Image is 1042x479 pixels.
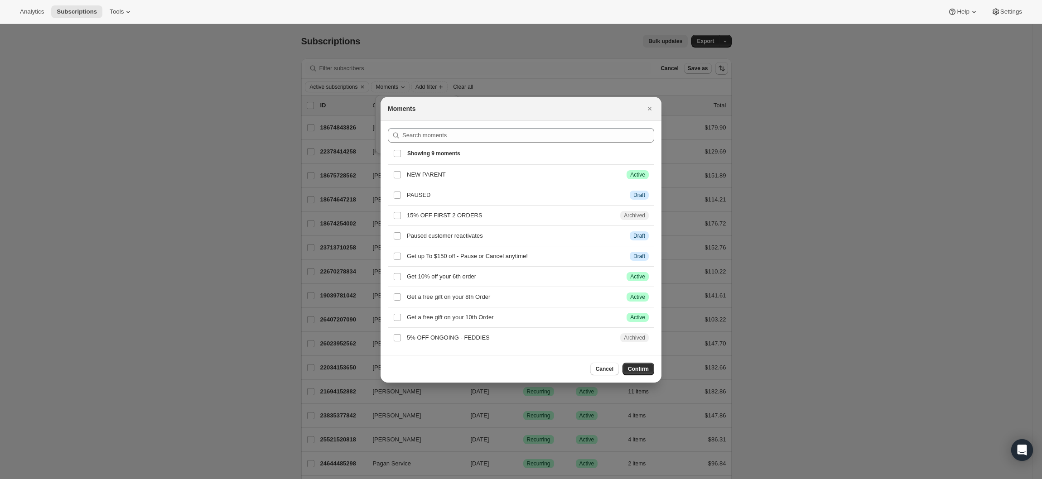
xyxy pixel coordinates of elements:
[622,363,654,375] button: Confirm
[402,128,654,143] input: Search moments
[407,231,622,240] h3: Paused customer reactivates
[407,191,622,200] h3: PAUSED
[624,334,645,341] span: Archived
[628,365,649,373] span: Confirm
[14,5,49,18] button: Analytics
[1011,439,1033,461] div: Open Intercom Messenger
[57,8,97,15] span: Subscriptions
[630,171,645,178] span: Active
[407,272,619,281] h3: Get 10% off your 6th order
[104,5,138,18] button: Tools
[957,8,969,15] span: Help
[51,5,102,18] button: Subscriptions
[633,253,645,260] span: Draft
[596,365,613,373] span: Cancel
[630,314,645,321] span: Active
[630,273,645,280] span: Active
[407,150,460,157] span: Showing 9 moments
[624,212,645,219] span: Archived
[643,102,656,115] button: Close
[633,192,645,199] span: Draft
[407,313,619,322] h3: Get a free gift on your 10th Order
[388,104,415,113] h2: Moments
[407,211,613,220] h3: 15% OFF FIRST 2 ORDERS
[590,363,619,375] button: Cancel
[633,232,645,239] span: Draft
[986,5,1028,18] button: Settings
[407,333,613,342] h3: 5% OFF ONGOING - FEDDIES
[1000,8,1022,15] span: Settings
[407,252,622,261] h3: Get up To $150 off - Pause or Cancel anytime!
[942,5,984,18] button: Help
[630,293,645,301] span: Active
[407,170,619,179] h3: NEW PARENT
[110,8,124,15] span: Tools
[20,8,44,15] span: Analytics
[407,292,619,302] h3: Get a free gift on your 8th Order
